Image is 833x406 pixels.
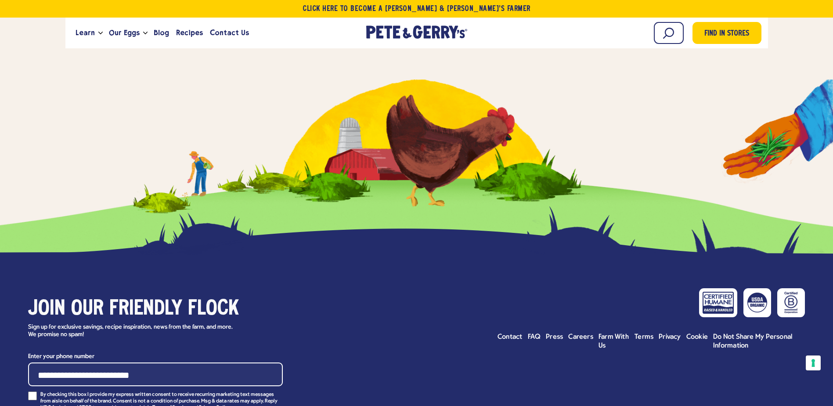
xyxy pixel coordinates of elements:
[692,22,761,44] a: Find in Stores
[599,333,629,349] span: Farm With Us
[806,355,821,370] button: Your consent preferences for tracking technologies
[173,21,206,45] a: Recipes
[498,333,523,341] span: Contact
[659,333,681,341] span: Privacy
[498,333,805,350] ul: Footer menu
[206,21,252,45] a: Contact Us
[28,391,37,400] input: By checking this box I provide my express written consent to receive recurring marketing text mes...
[498,333,523,341] a: Contact
[176,27,203,38] span: Recipes
[713,333,792,349] span: Do Not Share My Personal Information
[599,333,629,350] a: Farm With Us
[654,22,684,44] input: Search
[28,351,283,362] label: Enter your phone number
[568,333,593,341] span: Careers
[528,333,541,341] a: FAQ
[109,27,140,38] span: Our Eggs
[546,333,563,341] a: Press
[704,28,749,40] span: Find in Stores
[150,21,173,45] a: Blog
[686,333,708,341] a: Cookie
[28,324,241,339] p: Sign up for exclusive savings, recipe inspiration, news from the farm, and more. We promise no spam!
[568,333,593,341] a: Careers
[143,32,148,35] button: Open the dropdown menu for Our Eggs
[105,21,143,45] a: Our Eggs
[76,27,95,38] span: Learn
[528,333,541,341] span: FAQ
[28,297,283,322] h3: Join our friendly flock
[154,27,169,38] span: Blog
[713,333,805,350] a: Do Not Share My Personal Information
[210,27,249,38] span: Contact Us
[686,333,708,341] span: Cookie
[659,333,681,341] a: Privacy
[635,333,653,341] a: Terms
[635,333,653,341] span: Terms
[98,32,103,35] button: Open the dropdown menu for Learn
[546,333,563,341] span: Press
[72,21,98,45] a: Learn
